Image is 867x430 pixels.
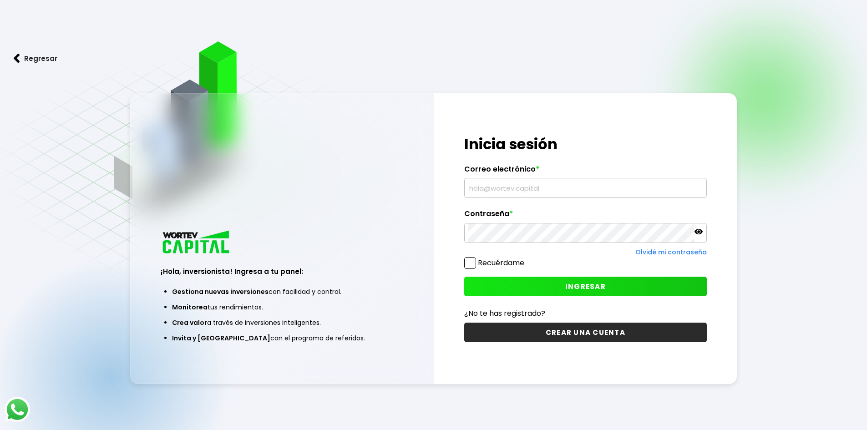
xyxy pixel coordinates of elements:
[468,178,703,197] input: hola@wortev.capital
[172,284,392,299] li: con facilidad y control.
[172,303,208,312] span: Monitorea
[478,258,524,268] label: Recuérdame
[161,229,233,256] img: logo_wortev_capital
[464,323,707,342] button: CREAR UNA CUENTA
[172,334,270,343] span: Invita y [GEOGRAPHIC_DATA]
[464,209,707,223] label: Contraseña
[14,54,20,63] img: flecha izquierda
[464,308,707,342] a: ¿No te has registrado?CREAR UNA CUENTA
[565,282,606,291] span: INGRESAR
[172,318,207,327] span: Crea valor
[464,133,707,155] h1: Inicia sesión
[464,277,707,296] button: INGRESAR
[172,287,269,296] span: Gestiona nuevas inversiones
[172,330,392,346] li: con el programa de referidos.
[172,315,392,330] li: a través de inversiones inteligentes.
[464,165,707,178] label: Correo electrónico
[5,397,30,422] img: logos_whatsapp-icon.242b2217.svg
[635,248,707,257] a: Olvidé mi contraseña
[161,266,403,277] h3: ¡Hola, inversionista! Ingresa a tu panel:
[172,299,392,315] li: tus rendimientos.
[464,308,707,319] p: ¿No te has registrado?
